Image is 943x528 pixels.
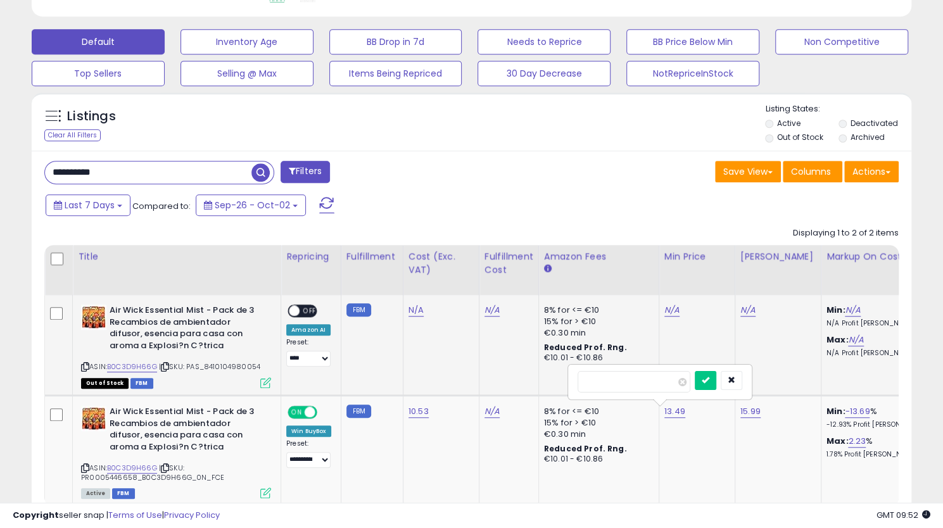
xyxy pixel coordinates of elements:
[544,443,627,454] b: Reduced Prof. Rng.
[46,194,130,216] button: Last 7 Days
[478,29,611,54] button: Needs to Reprice
[281,161,330,183] button: Filters
[81,488,110,499] span: All listings currently available for purchase on Amazon
[81,378,129,389] span: All listings that are currently out of stock and unavailable for purchase on Amazon
[32,61,165,86] button: Top Sellers
[286,338,331,367] div: Preset:
[484,405,500,418] a: N/A
[826,304,845,316] b: Min:
[826,406,932,429] div: %
[408,250,474,277] div: Cost (Exc. VAT)
[844,161,899,182] button: Actions
[793,227,899,239] div: Displaying 1 to 2 of 2 items
[65,199,115,211] span: Last 7 Days
[877,509,930,521] span: 2025-10-10 09:52 GMT
[848,435,866,448] a: 2.23
[286,250,336,263] div: Repricing
[108,509,162,521] a: Terms of Use
[826,250,936,263] div: Markup on Cost
[286,324,331,336] div: Amazon AI
[484,250,533,277] div: Fulfillment Cost
[180,61,313,86] button: Selling @ Max
[544,417,649,429] div: 15% for > €10
[544,454,649,465] div: €10.01 - €10.86
[765,103,911,115] p: Listing States:
[215,199,290,211] span: Sep-26 - Oct-02
[826,420,932,429] p: -12.93% Profit [PERSON_NAME]
[81,305,271,387] div: ASIN:
[329,61,462,86] button: Items Being Repriced
[845,304,860,317] a: N/A
[777,132,823,142] label: Out of Stock
[67,108,116,125] h5: Listings
[848,334,863,346] a: N/A
[13,509,59,521] strong: Copyright
[329,29,462,54] button: BB Drop in 7d
[544,406,649,417] div: 8% for <= €10
[740,405,761,418] a: 15.99
[664,250,730,263] div: Min Price
[289,407,305,418] span: ON
[851,118,898,129] label: Deactivated
[826,436,932,459] div: %
[826,435,849,447] b: Max:
[81,463,224,482] span: | SKU: PR0005446658_B0C3D9H66G_0N_FCE
[286,425,331,437] div: Win BuyBox
[791,165,831,178] span: Columns
[715,161,781,182] button: Save View
[775,29,908,54] button: Non Competitive
[408,405,429,418] a: 10.53
[626,29,759,54] button: BB Price Below Min
[740,304,756,317] a: N/A
[286,439,331,468] div: Preset:
[13,510,220,522] div: seller snap | |
[544,429,649,440] div: €0.30 min
[164,509,220,521] a: Privacy Policy
[664,405,685,418] a: 13.49
[346,250,398,263] div: Fulfillment
[315,407,336,418] span: OFF
[826,349,932,358] p: N/A Profit [PERSON_NAME]
[826,405,845,417] b: Min:
[346,303,371,317] small: FBM
[484,304,500,317] a: N/A
[777,118,801,129] label: Active
[544,305,649,316] div: 8% for <= €10
[740,250,816,263] div: [PERSON_NAME]
[32,29,165,54] button: Default
[44,129,101,141] div: Clear All Filters
[478,61,611,86] button: 30 Day Decrease
[110,406,263,456] b: Air Wick Essential Mist - Pack de 3 Recambios de ambientador difusor, esencia para casa con aroma...
[78,250,275,263] div: Title
[845,405,870,418] a: -13.69
[300,306,320,317] span: OFF
[81,305,106,330] img: 51OisToJGBL._SL40_.jpg
[544,342,627,353] b: Reduced Prof. Rng.
[851,132,885,142] label: Archived
[132,200,191,212] span: Compared to:
[544,316,649,327] div: 15% for > €10
[821,245,941,295] th: The percentage added to the cost of goods (COGS) that forms the calculator for Min & Max prices.
[159,361,260,372] span: | SKU: PAS_8410104980054
[107,361,157,372] a: B0C3D9H66G
[826,450,932,459] p: 1.78% Profit [PERSON_NAME]
[107,463,157,474] a: B0C3D9H66G
[408,304,424,317] a: N/A
[544,263,552,275] small: Amazon Fees.
[626,61,759,86] button: NotRepriceInStock
[81,406,106,431] img: 51OisToJGBL._SL40_.jpg
[544,250,654,263] div: Amazon Fees
[664,304,680,317] a: N/A
[826,319,932,328] p: N/A Profit [PERSON_NAME]
[544,327,649,339] div: €0.30 min
[180,29,313,54] button: Inventory Age
[544,353,649,363] div: €10.01 - €10.86
[130,378,153,389] span: FBM
[196,194,306,216] button: Sep-26 - Oct-02
[826,334,849,346] b: Max:
[346,405,371,418] small: FBM
[110,305,263,355] b: Air Wick Essential Mist - Pack de 3 Recambios de ambientador difusor, esencia para casa con aroma...
[783,161,842,182] button: Columns
[112,488,135,499] span: FBM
